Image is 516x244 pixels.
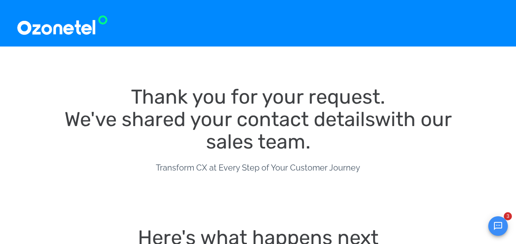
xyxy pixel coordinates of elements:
[504,212,512,220] span: 3
[131,85,385,109] span: Thank you for your request.
[488,216,508,236] button: Open chat
[206,107,457,153] span: with our sales team.
[64,107,375,131] span: We've shared your contact details
[156,163,360,173] span: Transform CX at Every Step of Your Customer Journey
